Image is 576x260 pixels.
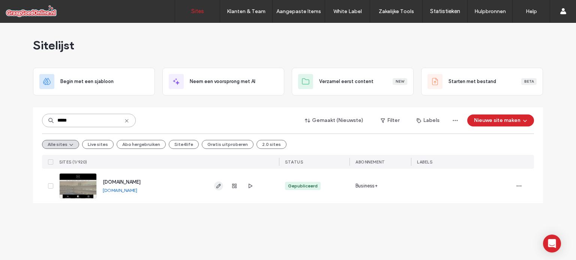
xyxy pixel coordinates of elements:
div: Gepubliceerd [288,183,318,189]
div: Begin met een sjabloon [33,68,155,95]
span: Neem een voorsprong met AI [190,78,255,85]
span: Help [17,5,32,12]
div: Neem een voorsprong met AI [162,68,284,95]
button: Live sites [82,140,114,149]
span: Verzamel eerst content [319,78,373,85]
label: Klanten & Team [227,8,265,15]
div: Beta [521,78,537,85]
button: Filter [373,114,407,126]
button: Gemaakt (Nieuwste) [298,114,370,126]
button: Abo hergebruiken [117,140,166,149]
label: Hulpbronnen [474,8,506,15]
a: [DOMAIN_NAME] [103,187,137,193]
button: 2.0 sites [256,140,286,149]
label: Sites [191,8,204,15]
button: Alle sites [42,140,79,149]
button: Gratis uitproberen [202,140,253,149]
span: Starten met bestand [448,78,496,85]
span: Sites (1/920) [59,159,87,165]
label: Zakelijke Tools [379,8,414,15]
div: Open Intercom Messenger [543,235,561,253]
button: Nieuwe site maken [467,114,534,126]
label: Statistieken [430,8,460,15]
span: Sitelijst [33,38,74,53]
label: Help [526,8,537,15]
span: Abonnement [355,159,385,165]
span: Begin met een sjabloon [60,78,114,85]
div: Verzamel eerst contentNew [292,68,414,95]
span: LABELS [417,159,432,165]
span: STATUS [285,159,303,165]
button: Site4life [169,140,199,149]
span: Business+ [355,182,378,190]
button: Labels [410,114,446,126]
a: [DOMAIN_NAME] [103,179,141,185]
label: White Label [333,8,362,15]
div: New [393,78,407,85]
div: Starten met bestandBeta [421,68,543,95]
label: Aangepaste Items [276,8,321,15]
